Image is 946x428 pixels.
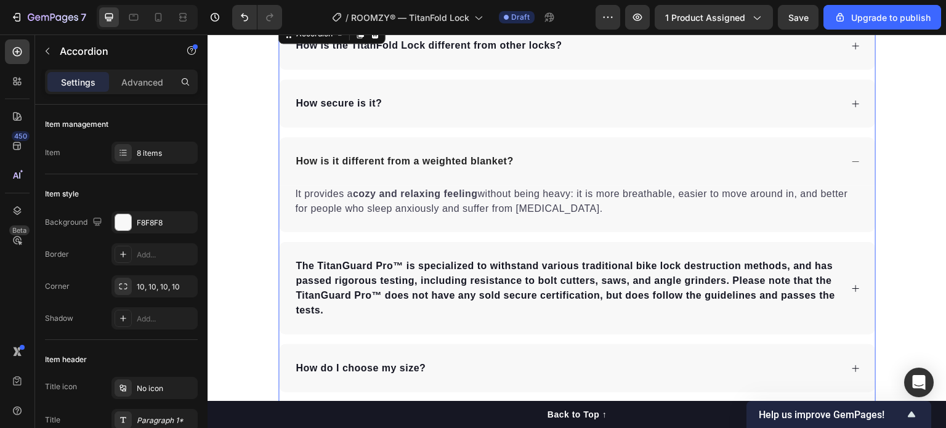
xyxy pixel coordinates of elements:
span: ROOMZY® — TitanFold Lock [351,11,469,24]
p: Accordion [60,44,164,59]
div: Border [45,249,69,260]
div: Undo/Redo [232,5,282,30]
div: Corner [45,281,70,292]
div: Add... [137,313,195,325]
button: Show survey - Help us improve GemPages! [759,407,919,422]
div: Beta [9,225,30,235]
button: Save [778,5,819,30]
div: Upgrade to publish [834,11,931,24]
div: 10, 10, 10, 10 [137,281,195,293]
div: Open Intercom Messenger [904,368,934,397]
button: Upgrade to publish [823,5,941,30]
div: Shadow [45,313,73,324]
span: 1 product assigned [665,11,745,24]
div: Paragraph 1* [137,415,195,426]
div: Title icon [45,381,77,392]
div: Item management [45,119,108,130]
button: 1 product assigned [655,5,773,30]
span: Help us improve GemPages! [759,409,904,421]
p: 7 [81,10,86,25]
div: Title [45,414,60,426]
p: Advanced [121,76,163,89]
div: Item style [45,188,79,200]
div: 450 [12,131,30,141]
span: Save [788,12,809,23]
p: Settings [61,76,95,89]
div: 8 items [137,148,195,159]
div: Background [45,214,105,231]
div: Add... [137,249,195,260]
div: Item header [45,354,87,365]
span: Draft [511,12,530,23]
span: / [346,11,349,24]
button: 7 [5,5,92,30]
div: No icon [137,383,195,394]
div: Item [45,147,60,158]
iframe: Design area [208,34,946,428]
div: Back to Top ↑ [340,374,399,387]
div: F8F8F8 [137,217,195,228]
